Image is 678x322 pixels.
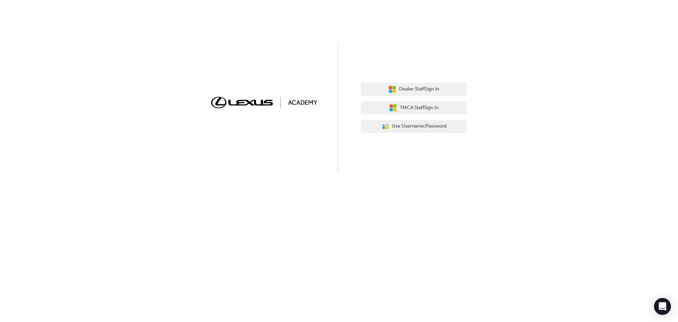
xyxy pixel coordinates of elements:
button: TMCA StaffSign In [361,101,467,115]
button: Use Username/Password [361,120,467,133]
div: Open Intercom Messenger [654,298,671,315]
span: Use Username/Password [392,122,447,130]
img: Trak [211,97,317,108]
span: TMCA Staff Sign In [400,104,439,112]
span: Dealer Staff Sign In [399,85,439,93]
button: Dealer StaffSign In [361,83,467,96]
